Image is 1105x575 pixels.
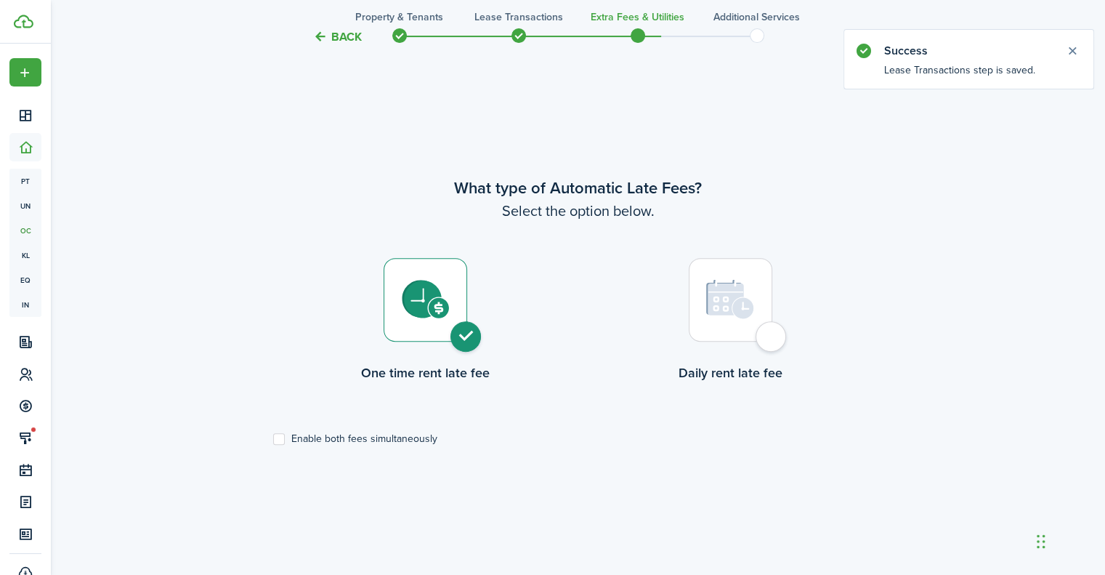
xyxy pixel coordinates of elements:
[355,9,443,25] h3: Property & Tenants
[273,200,883,222] wizard-step-header-description: Select the option below.
[591,9,684,25] h3: Extra fees & Utilities
[1032,505,1105,575] iframe: Chat Widget
[402,280,450,319] img: One time rent late fee
[273,176,883,200] wizard-step-header-title: What type of Automatic Late Fees?
[706,279,755,320] img: Daily rent late fee
[844,63,1093,89] notify-body: Lease Transactions step is saved.
[9,243,41,268] a: kl
[884,42,1051,60] notify-title: Success
[474,9,563,25] h3: Lease Transactions
[9,169,41,193] a: pt
[14,15,33,28] img: TenantCloud
[713,9,800,25] h3: Additional Services
[9,58,41,87] button: Open menu
[273,363,578,382] control-radio-card-title: One time rent late fee
[9,292,41,317] a: in
[1062,41,1082,61] button: Close notify
[9,218,41,243] a: oc
[1037,520,1045,563] div: Drag
[9,268,41,292] a: eq
[273,433,437,445] label: Enable both fees simultaneously
[313,29,362,44] button: Back
[9,193,41,218] a: un
[578,363,883,382] control-radio-card-title: Daily rent late fee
